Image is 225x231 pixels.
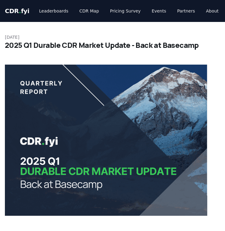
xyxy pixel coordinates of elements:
a: Events [147,5,171,16]
img: blog post image [5,65,207,216]
span: CDR fyi [5,7,29,15]
span: . [19,7,21,15]
a: CDR.fyi [5,7,29,15]
p: [DATE] [5,34,220,40]
h1: 2025 Q1 Durable CDR Market Update - Back at Basecamp [5,40,220,50]
a: Pricing Survey [105,5,146,16]
a: CDR Map [75,5,104,16]
a: Partners [172,5,200,16]
a: Leaderboards [34,5,73,16]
